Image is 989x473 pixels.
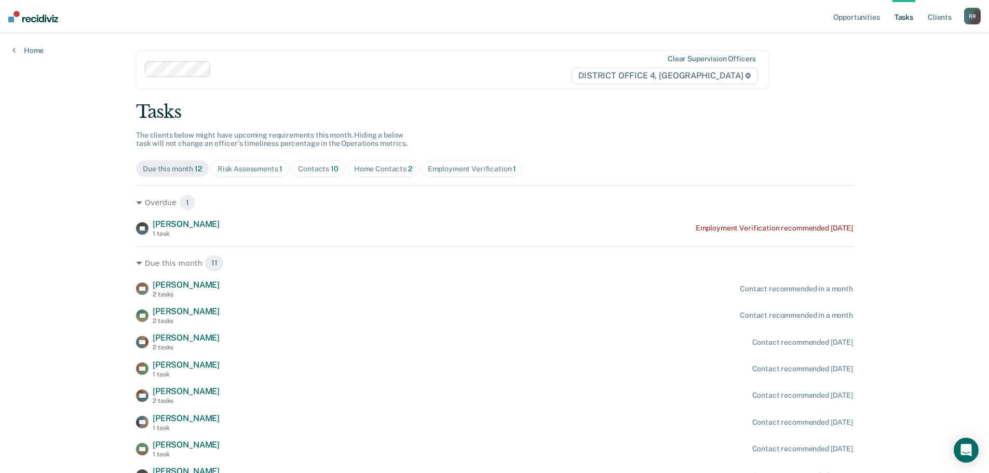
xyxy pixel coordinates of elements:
span: [PERSON_NAME] [153,413,220,423]
span: [PERSON_NAME] [153,219,220,229]
div: Contact recommended [DATE] [752,418,853,427]
span: 1 [513,165,516,173]
div: Due this month 11 [136,255,853,272]
div: 1 task [153,451,220,458]
div: Contact recommended in a month [740,285,853,293]
span: [PERSON_NAME] [153,440,220,450]
div: Contact recommended [DATE] [752,338,853,347]
div: Employment Verification [428,165,517,173]
div: Clear supervision officers [668,55,756,63]
div: Contact recommended [DATE] [752,391,853,400]
div: 1 task [153,230,220,237]
div: Contacts [298,165,338,173]
div: Contact recommended [DATE] [752,444,853,453]
div: 2 tasks [153,397,220,404]
div: Home Contacts [354,165,412,173]
div: R R [964,8,981,24]
div: 2 tasks [153,317,220,325]
span: The clients below might have upcoming requirements this month. Hiding a below task will not chang... [136,131,408,148]
div: Contact recommended [DATE] [752,364,853,373]
img: Recidiviz [8,11,58,22]
span: 2 [408,165,412,173]
div: Tasks [136,101,853,123]
span: [PERSON_NAME] [153,333,220,343]
div: Open Intercom Messenger [954,438,979,463]
div: 2 tasks [153,291,220,298]
div: 1 task [153,424,220,431]
div: 2 tasks [153,344,220,351]
span: [PERSON_NAME] [153,306,220,316]
span: 12 [195,165,202,173]
div: Overdue 1 [136,194,853,211]
div: Risk Assessments [218,165,283,173]
span: 1 [179,194,196,211]
span: [PERSON_NAME] [153,280,220,290]
span: DISTRICT OFFICE 4, [GEOGRAPHIC_DATA] [572,67,758,84]
span: 10 [331,165,338,173]
span: 1 [279,165,282,173]
span: [PERSON_NAME] [153,386,220,396]
div: Employment Verification recommended [DATE] [696,224,853,233]
div: Due this month [143,165,202,173]
div: Contact recommended in a month [740,311,853,320]
a: Home [12,46,44,55]
div: 1 task [153,371,220,378]
button: RR [964,8,981,24]
span: 11 [205,255,224,272]
span: [PERSON_NAME] [153,360,220,370]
